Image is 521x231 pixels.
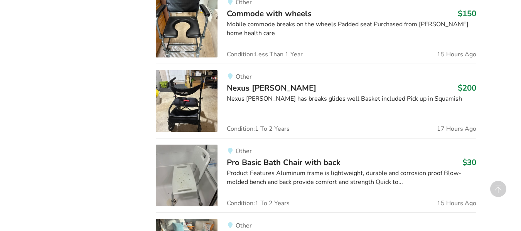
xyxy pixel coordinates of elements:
[227,8,312,19] span: Commode with wheels
[437,51,476,57] span: 15 Hours Ago
[236,147,252,155] span: Other
[227,51,303,57] span: Condition: Less Than 1 Year
[227,169,476,187] div: Product Features Aluminum frame is lightweight, durable and corrosion proof Blow-molded bench and...
[156,64,476,138] a: mobility-nexus walker OtherNexus [PERSON_NAME]$200Nexus [PERSON_NAME] has breaks glides well Bask...
[236,221,252,230] span: Other
[156,70,218,132] img: mobility-nexus walker
[458,8,476,19] h3: $150
[437,126,476,132] span: 17 Hours Ago
[156,138,476,212] a: bathroom safety-pro basic bath chair with back OtherPro Basic Bath Chair with back$30Product Feat...
[227,200,290,206] span: Condition: 1 To 2 Years
[227,94,476,103] div: Nexus [PERSON_NAME] has breaks glides well Basket included Pick up in Squamish
[227,157,341,168] span: Pro Basic Bath Chair with back
[437,200,476,206] span: 15 Hours Ago
[462,157,476,167] h3: $30
[156,145,218,206] img: bathroom safety-pro basic bath chair with back
[227,20,476,38] div: Mobile commode breaks on the wheels Padded seat Purchased from [PERSON_NAME] home health care
[236,73,252,81] span: Other
[227,83,316,93] span: Nexus [PERSON_NAME]
[458,83,476,93] h3: $200
[227,126,290,132] span: Condition: 1 To 2 Years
